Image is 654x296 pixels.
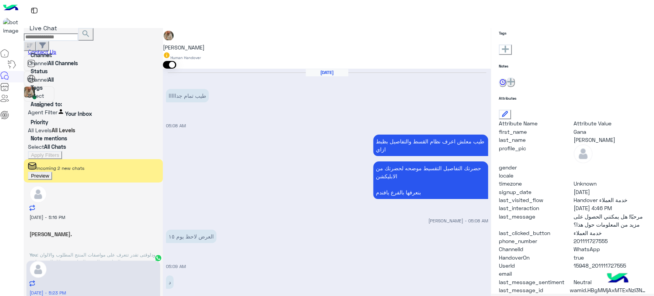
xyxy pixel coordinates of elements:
span: HandoverOn [499,253,572,261]
span: Gana [574,128,647,136]
label: Note mentions [31,135,67,141]
h6: Attributes [499,96,646,101]
span: 201111727555 [574,237,647,245]
span: Attribute Value [574,119,647,127]
span: gender [499,163,572,171]
img: defaultAdmin.png [30,261,47,278]
span: last_clicked_button [499,229,572,237]
span: 0 [574,278,647,286]
span: 15948_201111727555 [574,261,647,270]
p: 8/8/2025, 5:08 AM [166,89,209,102]
span: last_message_id [499,286,568,294]
span: timezone [499,179,572,187]
h6: Tags [499,31,646,36]
span: signup_date [499,188,572,196]
span: search [81,29,90,38]
span: ChannelId [499,245,572,253]
span: last_name [499,136,572,144]
span: Incoming 2 new chats [36,165,84,171]
h5: SARAH GOMAA. [30,230,157,238]
span: true [574,253,647,261]
img: 1403182699927242 [3,18,21,35]
span: null [574,171,647,179]
span: null [574,163,647,171]
span: email [499,270,572,278]
span: 05:08 AM [166,123,186,128]
span: null [574,270,647,278]
span: last_interaction [499,204,572,212]
img: defaultAdmin.png [30,186,47,203]
span: 2 [574,245,647,253]
span: Attribute Name [499,119,572,127]
p: 8/8/2025, 5:09 AM [166,230,216,243]
span: wamid.HBgMMjAxMTExNzI3NTU1FQIAEhggMUE0NzM4NEEyRUE4MTUzRjI1MkZGODI0MTE0QzU3MzAA [570,286,646,294]
span: 05:09 AM [166,263,186,269]
label: Assigned to: [31,101,62,107]
span: last_visited_flow [499,196,572,204]
img: tab [30,6,39,15]
span: [DATE] - 5:23 PM [30,290,66,296]
span: Handover خدمة العملاء [574,196,647,204]
span: first_name [499,128,572,136]
span: [PERSON_NAME] [163,44,205,51]
span: 2025-08-05T15:55:43.834Z [574,188,647,196]
p: 8/8/2025, 5:08 AM [373,161,488,199]
span: ودلوقتى تقدر تتعرف على مواصفات المنتج المطلوب والالوان المتاحه ب الفروع المتاحه من خلال الويب ساي... [30,252,156,292]
span: last_message_sentiment [499,278,572,286]
span: last_message [499,212,572,229]
button: search [78,28,93,41]
img: add [507,78,514,85]
button: Preview [28,172,52,180]
button: Apply Filters [28,151,62,159]
span: 2025-08-21T13:46:37.5482149Z [574,204,647,212]
span: locale [499,171,572,179]
span: [DATE] - 5:16 PM [30,214,65,220]
h6: [DATE] [306,69,348,76]
span: You [30,252,37,258]
img: WhatsApp [154,254,162,262]
p: Live Chat [30,23,648,33]
span: مرحبًا! هل يمكنني الحصول على مزيد من المعلومات حول هذا؟ [574,212,647,229]
p: 8/8/2025, 5:08 AM [373,135,488,156]
img: defaultAdmin.png [574,144,593,163]
label: Status [31,68,48,74]
span: خدمة العملاء [574,229,647,237]
img: notes [500,79,506,85]
h6: Notes [499,64,646,69]
span: Unknown [574,179,647,187]
label: Channel: [31,52,52,58]
img: hulul-logo.png [604,265,631,292]
small: Human Handover [170,55,201,60]
span: [PERSON_NAME] - 05:08 AM [428,217,488,224]
span: profile_pic [499,144,572,163]
label: Priority [31,119,48,125]
span: phone_number [499,237,572,245]
span: UserId [499,261,572,270]
p: 8/8/2025, 5:10 AM [166,275,174,289]
span: Ahmed [574,136,647,144]
label: Tags [31,84,43,91]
